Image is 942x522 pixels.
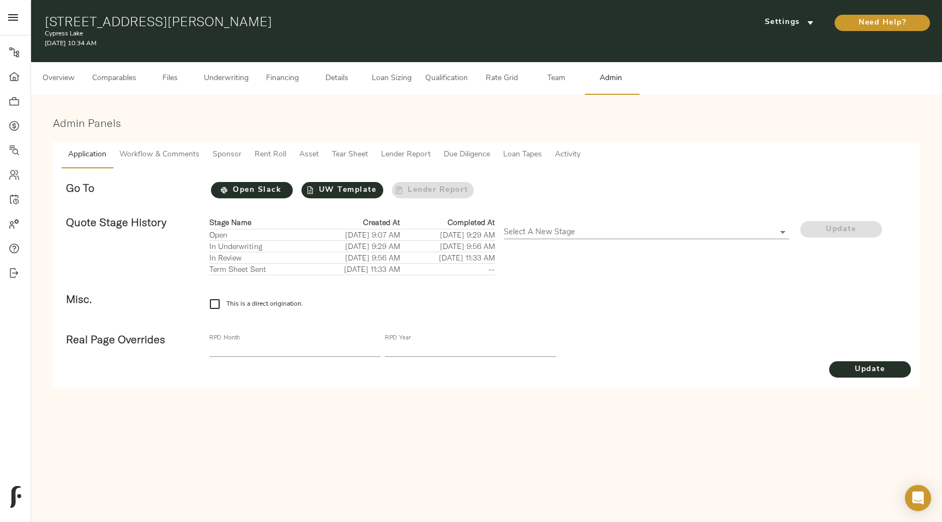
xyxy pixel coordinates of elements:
span: Files [149,72,191,86]
span: Lender Report [381,148,431,162]
label: RPD Year [385,336,410,342]
td: [DATE] 9:56 AM [400,241,495,252]
td: Term Sheet Sent [209,264,305,275]
td: Open [209,229,305,241]
p: [DATE] 10:34 AM [45,39,634,48]
span: Loan Tapes [503,148,542,162]
span: Settings [759,16,819,29]
strong: Misc. [66,292,92,306]
span: UW Template [301,184,383,197]
span: Rate Grid [481,72,522,86]
h3: Admin Panels [53,117,920,129]
button: Update [829,361,911,378]
span: Sponsor [213,148,241,162]
strong: Quote Stage History [66,215,166,229]
td: [DATE] 9:07 AM [305,229,400,241]
strong: Completed At [448,217,495,227]
strong: Stage Name [209,217,251,227]
span: Update [829,363,911,377]
span: Activity [555,148,581,162]
span: Workflow & Comments [119,148,200,162]
span: Due Diligence [444,148,490,162]
span: Admin [590,72,631,86]
h1: [STREET_ADDRESS][PERSON_NAME] [45,14,634,29]
a: UW Template [301,182,383,198]
span: Asset [299,148,319,162]
td: [DATE] 11:33 AM [400,252,495,264]
td: [DATE] 11:33 AM [305,264,400,275]
button: Settings [748,15,830,31]
button: Open Slack [211,182,293,198]
td: [DATE] 9:29 AM [305,241,400,252]
span: Need Help? [846,16,919,30]
span: Financing [262,72,303,86]
td: In Underwriting [209,241,305,252]
td: In Review [209,252,305,264]
td: [DATE] 9:29 AM [400,229,495,241]
span: Tear Sheet [332,148,368,162]
strong: Go To [66,181,94,195]
td: -- [400,264,495,275]
label: RPD Month [209,336,240,342]
span: Details [316,72,358,86]
span: Team [535,72,577,86]
span: Underwriting [204,72,249,86]
span: Overview [38,72,79,86]
span: Application [68,148,106,162]
span: Open Slack [211,184,293,197]
p: Cypress Lake [45,29,634,39]
span: Qualification [425,72,468,86]
span: Rent Roll [255,148,286,162]
div: Open Intercom Messenger [905,485,931,511]
button: Need Help? [835,15,930,31]
span: This is a direct origination. [226,299,303,309]
td: [DATE] 9:56 AM [305,252,400,264]
strong: Created At [363,217,400,227]
strong: Real Page Overrides [66,332,165,346]
span: Comparables [92,72,136,86]
span: Loan Sizing [371,72,412,86]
